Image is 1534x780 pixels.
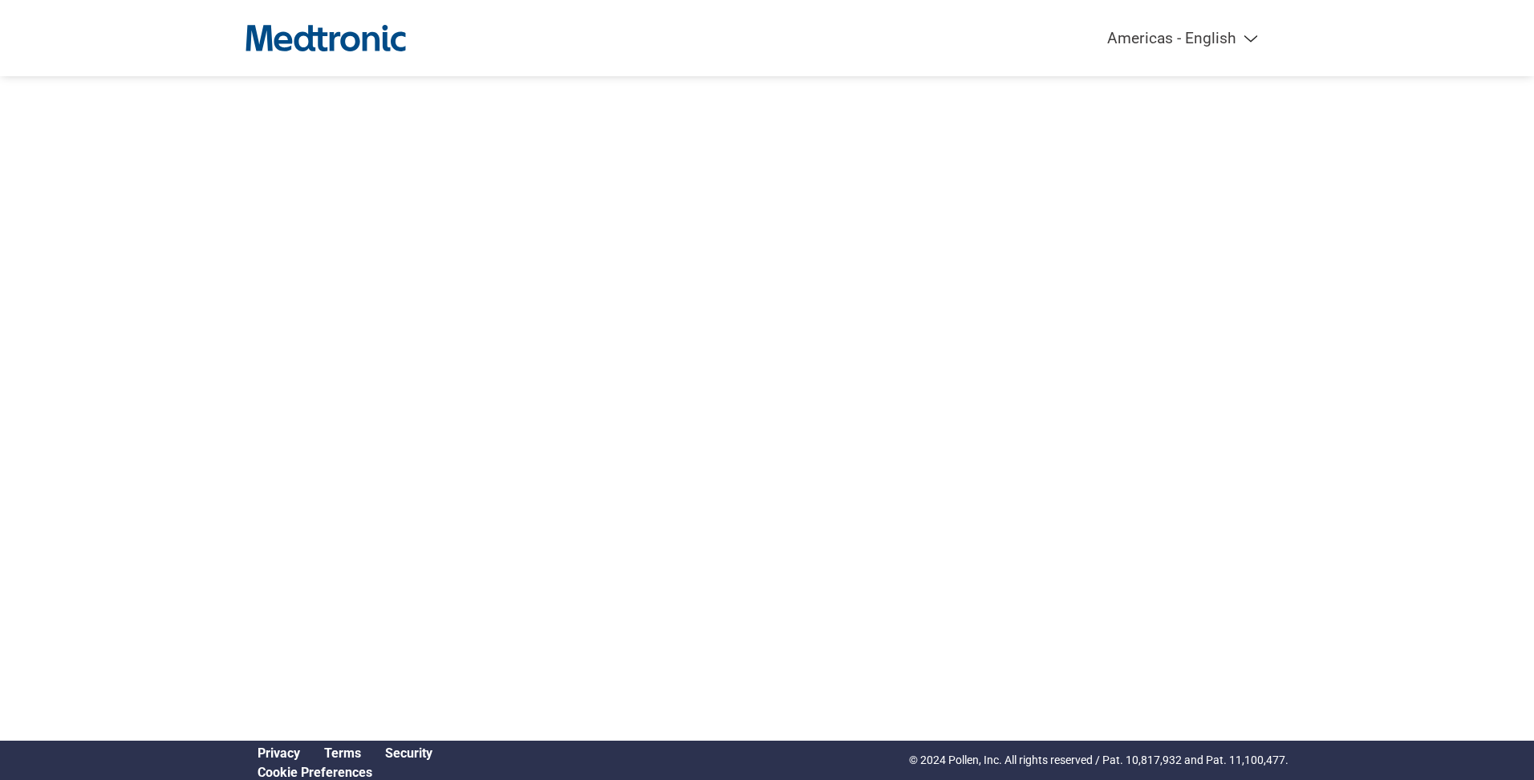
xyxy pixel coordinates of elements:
[246,16,406,60] img: Medtronic
[246,765,444,780] div: Open Cookie Preferences Modal
[258,765,372,780] a: Cookie Preferences, opens a dedicated popup modal window
[258,745,300,761] a: Privacy
[385,745,432,761] a: Security
[909,752,1288,769] p: © 2024 Pollen, Inc. All rights reserved / Pat. 10,817,932 and Pat. 11,100,477.
[324,745,361,761] a: Terms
